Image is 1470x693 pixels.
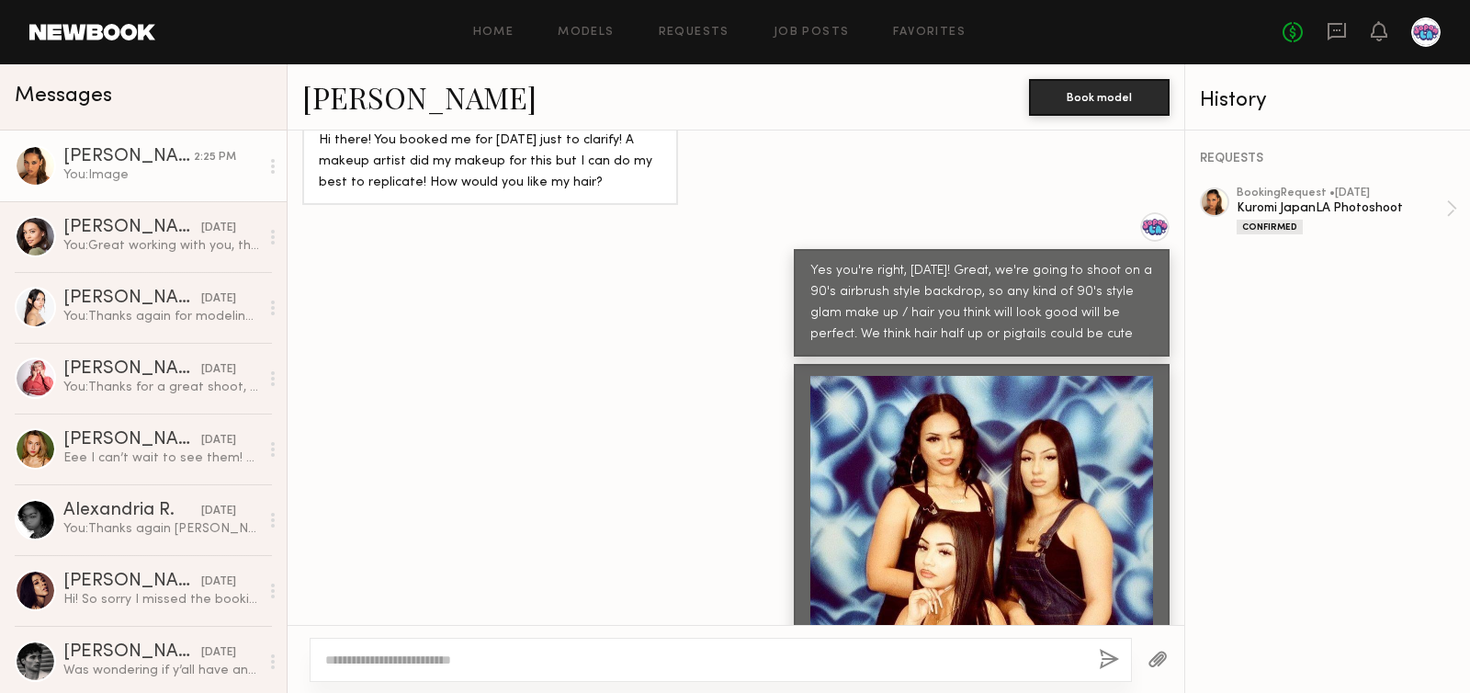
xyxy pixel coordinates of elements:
[63,573,201,591] div: [PERSON_NAME]
[1029,88,1170,104] a: Book model
[63,237,259,255] div: You: Great working with you, the photos are so cute!
[1200,90,1457,111] div: History
[63,431,201,449] div: [PERSON_NAME]
[302,77,537,117] a: [PERSON_NAME]
[473,27,514,39] a: Home
[810,261,1153,346] div: Yes you're right, [DATE]! Great, we're going to shoot on a 90's airbrush style backdrop, so any k...
[1237,187,1457,234] a: bookingRequest •[DATE]Kuromi JapanLA PhotoshootConfirmed
[1029,79,1170,116] button: Book model
[201,574,236,591] div: [DATE]
[63,166,259,184] div: You: Image
[63,308,259,325] div: You: Thanks again for modeling, the photos turned out so cute!
[63,520,259,538] div: You: Thanks again [PERSON_NAME]!
[558,27,614,39] a: Models
[63,360,201,379] div: [PERSON_NAME]
[659,27,729,39] a: Requests
[63,502,201,520] div: Alexandria R.
[201,220,236,237] div: [DATE]
[63,643,201,662] div: [PERSON_NAME]
[1200,153,1457,165] div: REQUESTS
[201,503,236,520] div: [DATE]
[63,219,201,237] div: [PERSON_NAME]
[15,85,112,107] span: Messages
[63,449,259,467] div: Eee I can’t wait to see them! My pleasure!
[201,644,236,662] div: [DATE]
[194,149,236,166] div: 2:25 PM
[201,290,236,308] div: [DATE]
[63,148,194,166] div: [PERSON_NAME]
[201,361,236,379] div: [DATE]
[63,591,259,608] div: Hi! So sorry I missed the booking 😭 I didn’t have this app anymore! If you have any future photo ...
[1237,187,1446,199] div: booking Request • [DATE]
[63,290,201,308] div: [PERSON_NAME]
[893,27,966,39] a: Favorites
[63,662,259,679] div: Was wondering if y’all have any upcoming jobs and still hold interest in working together? :)
[1237,199,1446,217] div: Kuromi JapanLA Photoshoot
[1237,220,1303,234] div: Confirmed
[774,27,850,39] a: Job Posts
[201,432,236,449] div: [DATE]
[319,131,661,194] div: Hi there! You booked me for [DATE] just to clarify! A makeup artist did my makeup for this but I ...
[63,379,259,396] div: You: Thanks for a great shoot, the photos look so cute!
